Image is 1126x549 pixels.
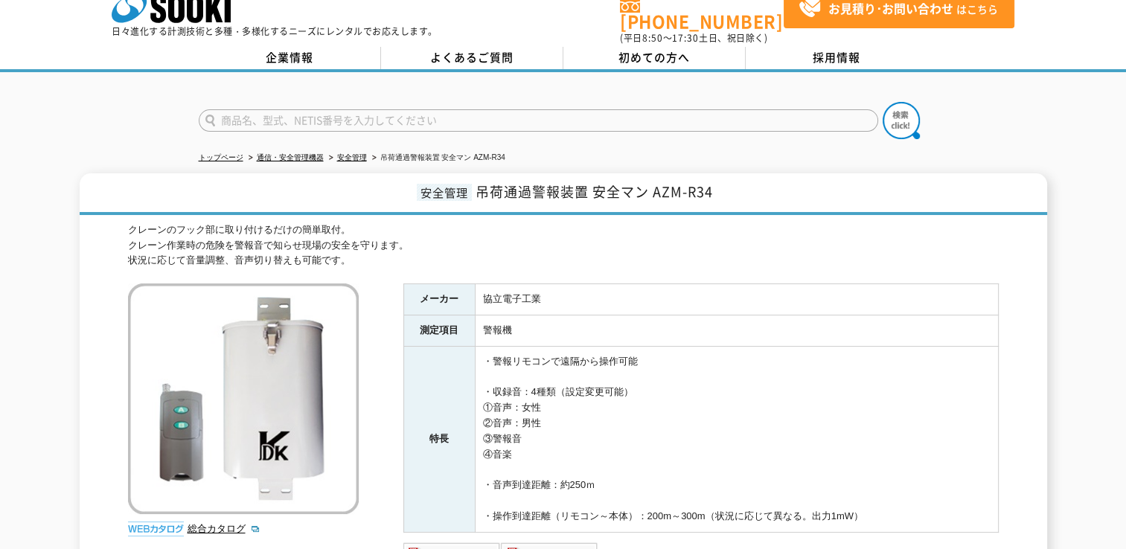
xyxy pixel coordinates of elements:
span: 吊荷通過警報装置 安全マン AZM-R34 [476,182,713,202]
span: 初めての方へ [618,49,690,65]
span: 17:30 [672,31,699,45]
a: 企業情報 [199,47,381,69]
img: 吊荷通過警報装置 安全マン AZM-R34 [128,283,359,514]
td: 警報機 [475,315,998,347]
span: 8:50 [642,31,663,45]
a: よくあるご質問 [381,47,563,69]
a: 安全管理 [337,153,367,161]
td: ・警報リモコンで遠隔から操作可能 ・収録音：4種類（設定変更可能） ①音声：女性 ②音声：男性 ③警報音 ④音楽 ・音声到達距離：約250ｍ ・操作到達距離（リモコン～本体）：200m～300m... [475,346,998,532]
a: トップページ [199,153,243,161]
span: 安全管理 [417,184,472,201]
a: 初めての方へ [563,47,746,69]
a: 通信・安全管理機器 [257,153,324,161]
div: クレーンのフック部に取り付けるだけの簡単取付。 クレーン作業時の危険を警報音で知らせ現場の安全を守ります。 状況に応じて音量調整、音声切り替えも可能です。 [128,222,999,269]
img: btn_search.png [883,102,920,139]
span: (平日 ～ 土日、祝日除く) [620,31,767,45]
img: webカタログ [128,521,184,536]
a: 総合カタログ [188,523,260,534]
p: 日々進化する計測技術と多種・多様化するニーズにレンタルでお応えします。 [112,27,438,36]
th: 測定項目 [403,315,475,347]
th: メーカー [403,284,475,315]
li: 吊荷通過警報装置 安全マン AZM-R34 [369,150,505,166]
a: 採用情報 [746,47,928,69]
th: 特長 [403,346,475,532]
input: 商品名、型式、NETIS番号を入力してください [199,109,878,132]
td: 協立電子工業 [475,284,998,315]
